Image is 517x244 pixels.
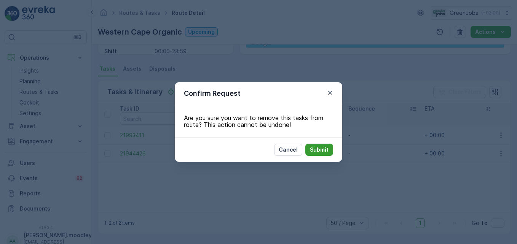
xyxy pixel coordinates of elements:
button: Cancel [274,144,302,156]
button: Submit [305,144,333,156]
p: Submit [310,146,329,154]
p: Cancel [279,146,298,154]
div: Are you sure you want to remove this tasks from route? This action cannot be undone! [175,105,342,137]
p: Confirm Request [184,88,241,99]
